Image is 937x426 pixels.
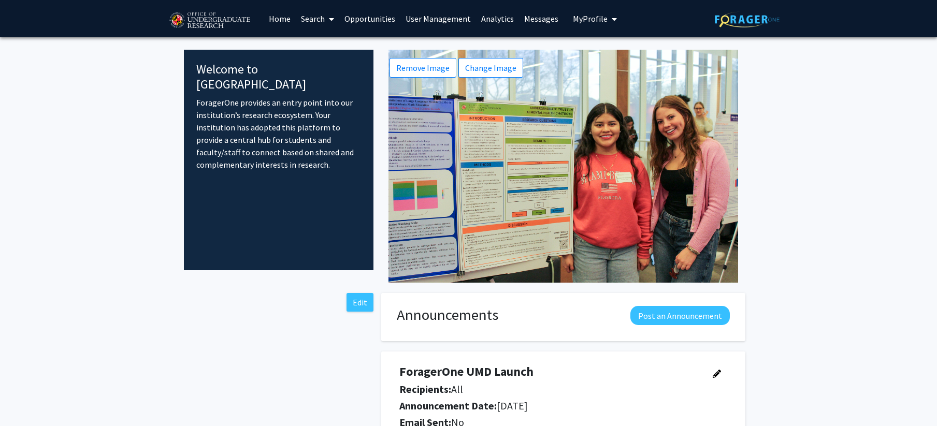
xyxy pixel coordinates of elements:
[196,96,362,171] p: ForagerOne provides an entry point into our institution’s research ecosystem. Your institution ha...
[630,306,730,325] button: Post an Announcement
[399,400,699,412] h5: [DATE]
[476,1,519,37] a: Analytics
[458,58,523,78] button: Change Image
[573,13,608,24] span: My Profile
[399,383,699,395] h5: All
[388,50,738,283] img: Cover Image
[264,1,296,37] a: Home
[399,364,699,379] h4: ForagerOne UMD Launch
[339,1,400,37] a: Opportunities
[399,383,451,395] b: Recipients:
[166,8,253,34] img: University of Maryland Logo
[8,379,44,418] iframe: Chat
[715,11,780,27] img: ForagerOne Logo
[399,399,497,412] b: Announcement Date:
[400,1,476,37] a: User Management
[296,1,339,37] a: Search
[347,293,373,312] button: Edit
[390,58,456,78] button: Remove Image
[519,1,564,37] a: Messages
[196,62,362,92] h4: Welcome to [GEOGRAPHIC_DATA]
[397,306,498,324] h1: Announcements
